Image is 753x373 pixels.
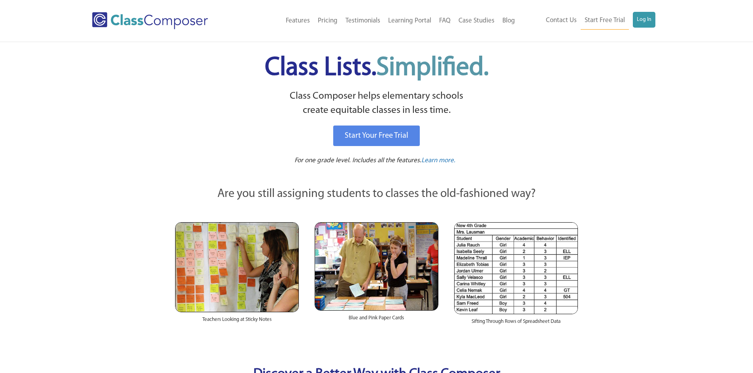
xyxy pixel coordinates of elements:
a: Pricing [314,12,342,30]
a: Start Your Free Trial [333,126,420,146]
span: Learn more. [421,157,455,164]
a: FAQ [435,12,455,30]
img: Blue and Pink Paper Cards [315,222,438,310]
span: Start Your Free Trial [345,132,408,140]
a: Contact Us [542,12,581,29]
a: Blog [498,12,519,30]
span: Simplified. [376,55,489,81]
span: For one grade level. Includes all the features. [294,157,421,164]
img: Class Composer [92,12,208,29]
a: Start Free Trial [581,12,629,30]
a: Case Studies [455,12,498,30]
img: Teachers Looking at Sticky Notes [175,222,299,312]
div: Sifting Through Rows of Spreadsheet Data [454,314,578,333]
div: Teachers Looking at Sticky Notes [175,312,299,331]
nav: Header Menu [519,12,655,30]
nav: Header Menu [240,12,519,30]
a: Learn more. [421,156,455,166]
a: Log In [633,12,655,28]
a: Features [282,12,314,30]
a: Testimonials [342,12,384,30]
a: Learning Portal [384,12,435,30]
div: Blue and Pink Paper Cards [315,311,438,330]
p: Class Composer helps elementary schools create equitable classes in less time. [174,89,579,118]
p: Are you still assigning students to classes the old-fashioned way? [175,186,578,203]
img: Spreadsheets [454,222,578,314]
span: Class Lists. [265,55,489,81]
